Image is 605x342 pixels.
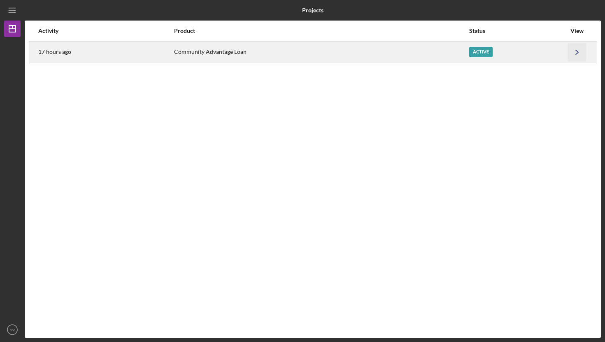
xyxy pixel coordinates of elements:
div: Active [469,47,493,57]
div: Community Advantage Loan [174,42,468,62]
div: Activity [38,28,173,34]
b: Projects [302,7,323,14]
time: 2025-09-25 02:58 [38,49,71,55]
div: View [567,28,587,34]
div: Product [174,28,468,34]
button: SV [4,321,21,338]
div: Status [469,28,566,34]
text: SV [10,328,15,332]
